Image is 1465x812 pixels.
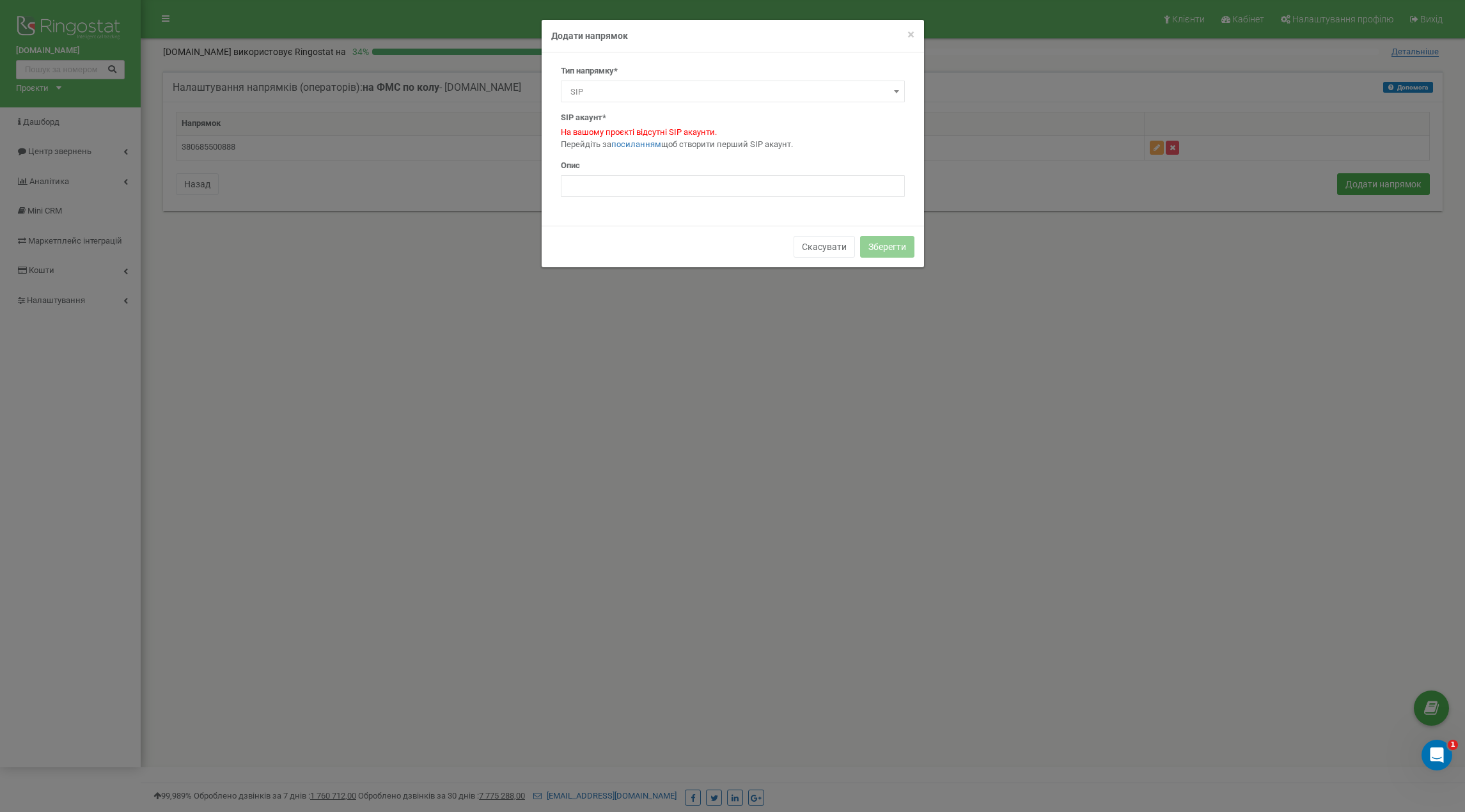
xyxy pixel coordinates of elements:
[561,127,717,137] span: На вашому проєкті відсутні SIP акаунти.
[1448,740,1458,750] span: 1
[860,236,914,258] button: Зберегти
[561,81,905,102] span: SIP
[551,29,914,42] h4: Додати напрямок
[611,139,661,149] a: посиланням
[1422,740,1452,770] iframe: Intercom live chat
[561,112,905,151] div: Перейдіть за щоб створити перший SIP акаунт.
[561,112,606,124] label: SIP акаунт*
[794,236,855,258] button: Скасувати
[561,65,618,77] label: Тип напрямку*
[561,160,580,172] label: Опис
[907,27,914,42] span: ×
[565,83,900,101] span: SIP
